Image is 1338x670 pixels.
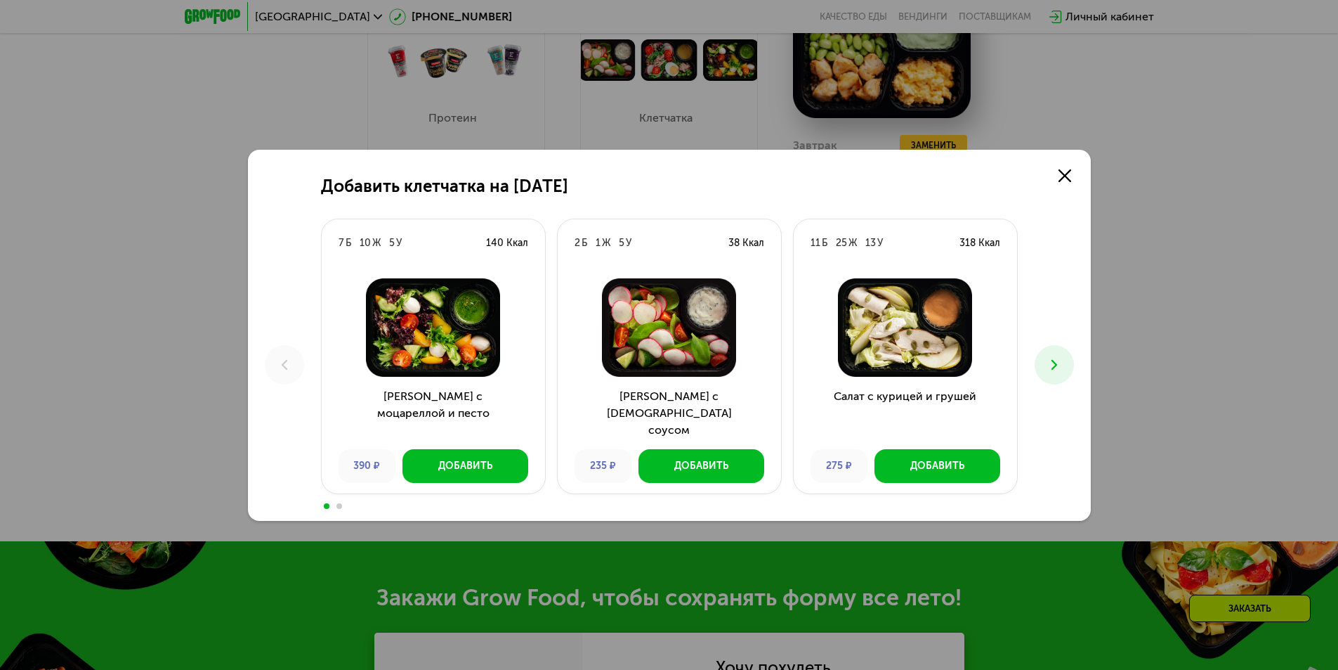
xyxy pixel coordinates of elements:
[619,236,624,250] div: 5
[486,236,528,250] div: 140 Ккал
[333,278,534,377] img: Салат с моцареллой и песто
[575,449,631,483] div: 235 ₽
[865,236,876,250] div: 13
[822,236,827,250] div: Б
[569,278,770,377] img: Салат с греческим соусом
[836,236,847,250] div: 25
[811,236,820,250] div: 11
[874,449,1000,483] button: Добавить
[596,236,601,250] div: 1
[402,449,528,483] button: Добавить
[396,236,402,250] div: У
[638,449,764,483] button: Добавить
[582,236,587,250] div: Б
[372,236,381,250] div: Ж
[794,388,1017,439] h3: Салат с курицей и грушей
[805,278,1006,377] img: Салат с курицей и грушей
[728,236,764,250] div: 38 Ккал
[321,176,568,196] h2: Добавить клетчатка на [DATE]
[674,459,728,473] div: Добавить
[626,236,631,250] div: У
[339,236,344,250] div: 7
[438,459,492,473] div: Добавить
[346,236,351,250] div: Б
[910,459,964,473] div: Добавить
[339,449,395,483] div: 390 ₽
[558,388,781,439] h3: [PERSON_NAME] с [DEMOGRAPHIC_DATA] соусом
[322,388,545,439] h3: [PERSON_NAME] с моцареллой и песто
[811,449,867,483] div: 275 ₽
[848,236,857,250] div: Ж
[360,236,371,250] div: 10
[877,236,883,250] div: У
[959,236,1000,250] div: 318 Ккал
[602,236,610,250] div: Ж
[575,236,580,250] div: 2
[389,236,395,250] div: 5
